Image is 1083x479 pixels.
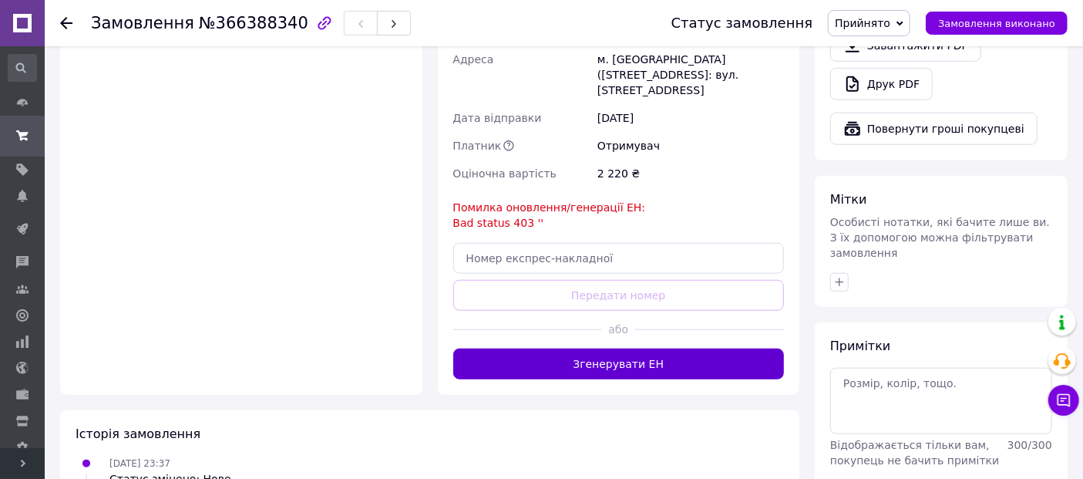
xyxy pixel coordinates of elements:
[602,322,635,337] span: або
[453,201,646,229] span: Помилка оновлення/генерації ЕН: Bad status 403 ''
[91,14,194,32] span: Замовлення
[830,192,867,207] span: Мітки
[453,53,494,66] span: Адреса
[926,12,1068,35] button: Замовлення виконано
[1048,385,1079,416] button: Чат з покупцем
[938,18,1055,29] span: Замовлення виконано
[453,243,785,274] input: Номер експрес-накладної
[199,14,308,32] span: №366388340
[76,427,200,441] span: Історія замовлення
[453,167,557,180] span: Оціночна вартість
[453,140,502,152] span: Платник
[453,349,785,379] button: Згенерувати ЕН
[830,113,1038,145] button: Повернути гроші покупцеві
[594,46,787,104] div: м. [GEOGRAPHIC_DATA] ([STREET_ADDRESS]: вул. [STREET_ADDRESS]
[1007,439,1052,451] span: 300 / 300
[830,68,933,100] a: Друк PDF
[835,17,890,29] span: Прийнято
[830,216,1050,259] span: Особисті нотатки, які бачите лише ви. З їх допомогою можна фільтрувати замовлення
[453,112,542,124] span: Дата відправки
[594,132,787,160] div: Отримувач
[671,15,813,31] div: Статус замовлення
[594,160,787,187] div: 2 220 ₴
[60,15,72,31] div: Повернутися назад
[830,439,999,467] span: Відображається тільки вам, покупець не бачить примітки
[830,339,890,353] span: Примітки
[109,458,170,469] span: [DATE] 23:37
[594,104,787,132] div: [DATE]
